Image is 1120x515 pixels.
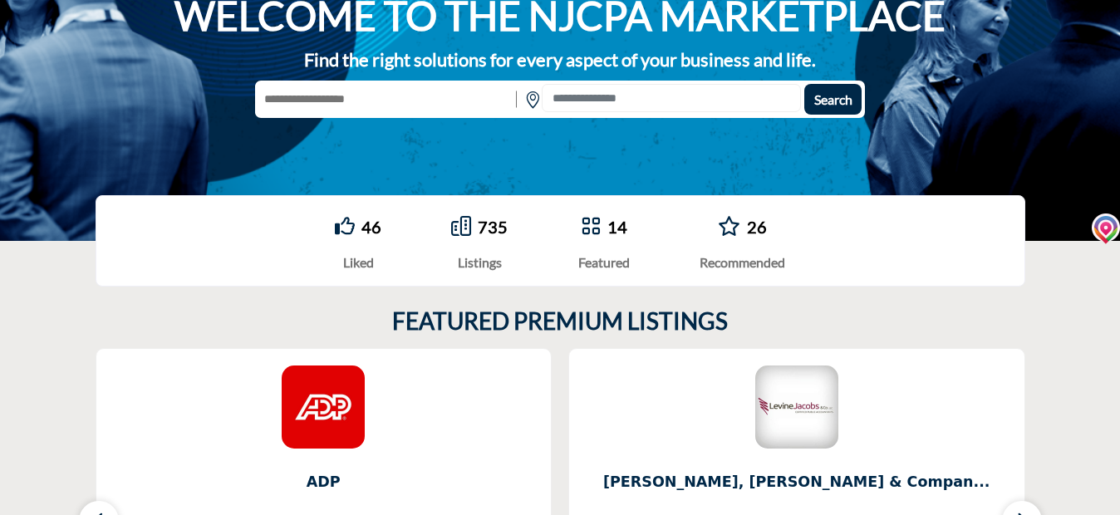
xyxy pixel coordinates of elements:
[121,460,527,504] b: ADP
[718,216,740,238] a: Go to Recommended
[755,365,838,449] img: Levine, Jacobs & Company, LLC
[594,460,1000,504] b: Levine, Jacobs & Company, LLC
[804,84,862,115] button: Search
[569,460,1024,504] a: [PERSON_NAME], [PERSON_NAME] & Compan...
[304,48,816,71] strong: Find the right solutions for every aspect of your business and life.
[392,307,728,336] h2: FEATURED PREMIUM LISTINGS
[747,217,767,237] a: 26
[478,217,508,237] a: 735
[96,460,552,504] a: ADP
[335,253,381,272] div: Liked
[335,216,355,236] i: Go to Liked
[700,253,785,272] div: Recommended
[578,253,630,272] div: Featured
[814,91,852,107] span: Search
[594,471,1000,493] span: [PERSON_NAME], [PERSON_NAME] & Compan...
[121,471,527,493] span: ADP
[581,216,601,238] a: Go to Featured
[607,217,627,237] a: 14
[451,253,508,272] div: Listings
[282,365,365,449] img: ADP
[512,84,521,115] img: Rectangle%203585.svg
[1092,213,1120,244] img: jcrBskumnMAAAAASUVORK5CYII=
[361,217,381,237] a: 46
